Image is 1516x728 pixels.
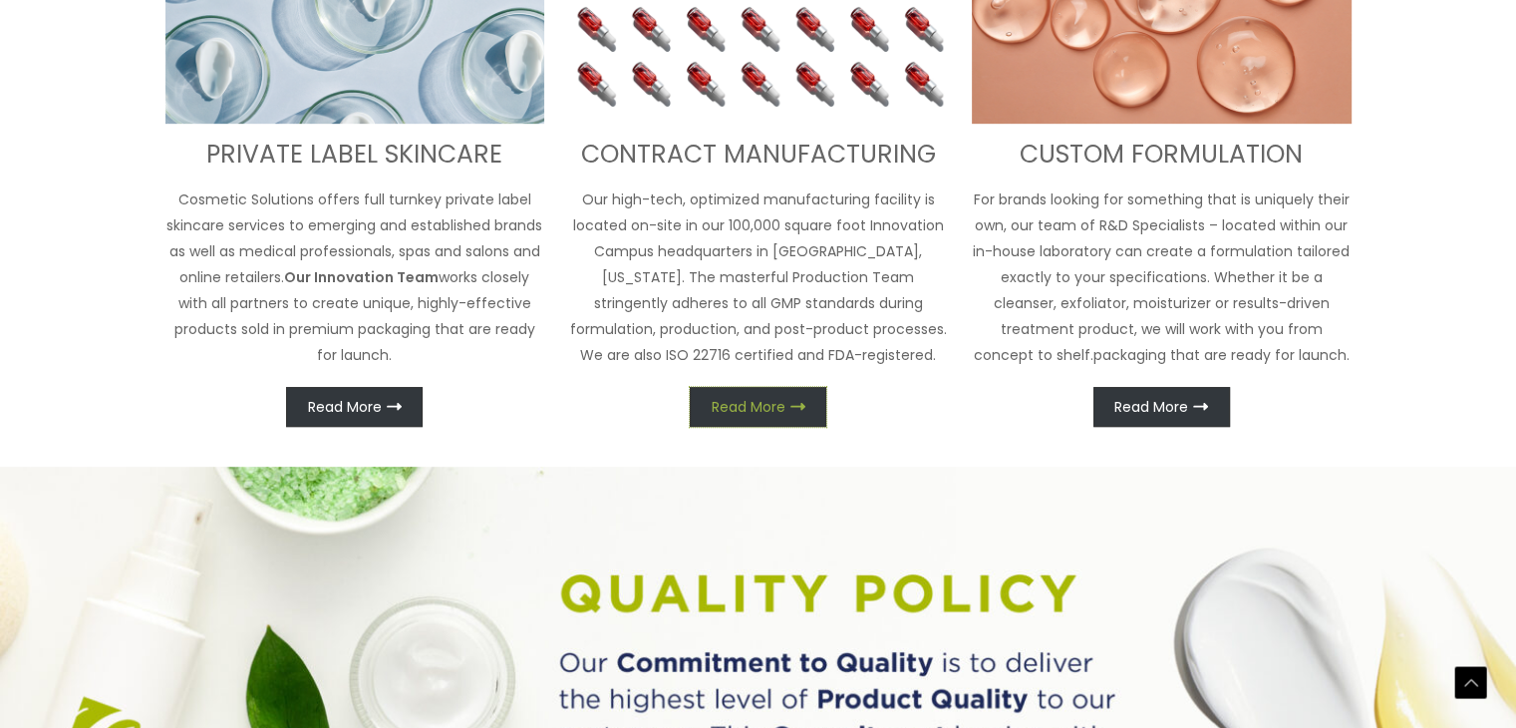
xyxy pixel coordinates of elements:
h3: CUSTOM FORMULATION [972,139,1352,172]
a: Read More [690,387,826,427]
p: Our high-tech, optimized manufacturing facility is located on-site in our 100,000 square foot Inn... [568,186,948,368]
a: Read More [286,387,423,427]
span: Read More [712,400,785,414]
strong: Our Innovation Team [284,267,439,287]
h3: CONTRACT MANUFACTURING [568,139,948,172]
a: Read More [1093,387,1230,427]
span: Read More [1114,400,1188,414]
p: For brands looking for something that is uniquely their own, our team of R&D Specialists – locate... [972,186,1352,368]
span: Read More [308,400,382,414]
p: Cosmetic Solutions offers full turnkey private label skincare services to emerging and establishe... [165,186,545,368]
h3: PRIVATE LABEL SKINCARE [165,139,545,172]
